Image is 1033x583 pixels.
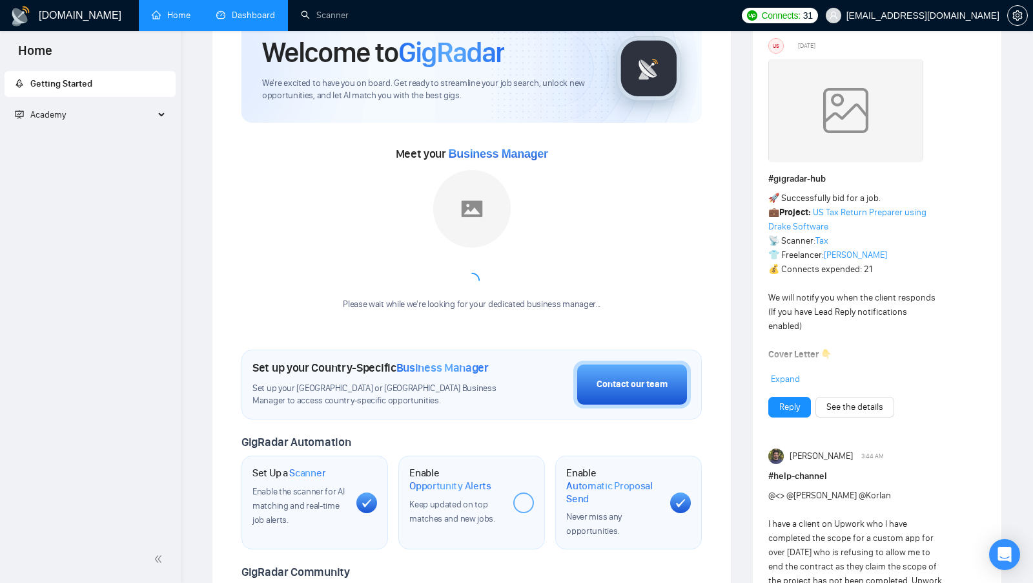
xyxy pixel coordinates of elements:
span: Getting Started [30,78,92,89]
h1: Set up your Country-Specific [252,361,489,375]
span: loading [462,271,482,291]
span: Home [8,41,63,69]
button: See the details [815,397,894,418]
h1: Set Up a [252,467,325,480]
span: double-left [154,553,167,566]
span: [PERSON_NAME] [790,449,853,463]
div: Contact our team [597,377,668,392]
span: GigRadar [398,35,504,70]
span: Business Manager [396,361,489,375]
span: Automatic Proposal Send [566,480,660,505]
span: [DATE] [798,40,815,52]
span: 3:44 AM [861,450,884,462]
a: searchScanner [301,10,349,21]
a: homeHome [152,10,190,21]
h1: Enable [409,467,503,492]
img: logo [10,6,31,26]
a: [PERSON_NAME] [824,249,887,260]
span: Never miss any opportunities. [566,511,622,536]
button: Reply [768,397,811,418]
li: Getting Started [5,71,176,97]
span: Set up your [GEOGRAPHIC_DATA] or [GEOGRAPHIC_DATA] Business Manager to access country-specific op... [252,383,509,407]
img: upwork-logo.png [747,10,757,21]
strong: Project: [779,207,811,218]
span: Connects: [761,8,800,23]
a: See the details [826,400,883,414]
a: US Tax Return Preparer using Drake Software [768,207,926,232]
span: Keep updated on top matches and new jobs. [409,499,495,524]
span: Business Manager [449,147,548,160]
span: Academy [30,109,66,120]
img: Toby Fox-Mason [768,449,784,464]
span: We're excited to have you on board. Get ready to streamline your job search, unlock new opportuni... [262,78,596,102]
span: Enable the scanner for AI matching and real-time job alerts. [252,486,345,525]
a: dashboardDashboard [216,10,275,21]
span: Opportunity Alerts [409,480,491,493]
div: US [769,39,783,53]
h1: Enable [566,467,660,505]
span: Meet your [396,147,548,161]
a: setting [1007,10,1028,21]
div: Open Intercom Messenger [989,539,1020,570]
span: GigRadar Automation [241,435,351,449]
div: Please wait while we're looking for your dedicated business manager... [335,299,608,311]
span: Scanner [289,467,325,480]
span: GigRadar Community [241,565,350,579]
span: user [829,11,838,20]
span: rocket [15,79,24,88]
button: Contact our team [573,361,691,408]
img: gigradar-logo.png [617,36,681,101]
strong: Cover Letter 👇 [768,349,832,360]
a: Reply [779,400,800,414]
a: Tax [815,235,828,246]
img: placeholder.png [433,170,511,248]
img: weqQh+iSagEgQAAAABJRU5ErkJggg== [768,59,923,162]
span: fund-projection-screen [15,110,24,119]
span: Expand [771,374,800,385]
h1: # gigradar-hub [768,172,986,186]
span: Academy [15,109,66,120]
h1: Welcome to [262,35,504,70]
span: 31 [803,8,813,23]
button: setting [1007,5,1028,26]
h1: # help-channel [768,469,986,483]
